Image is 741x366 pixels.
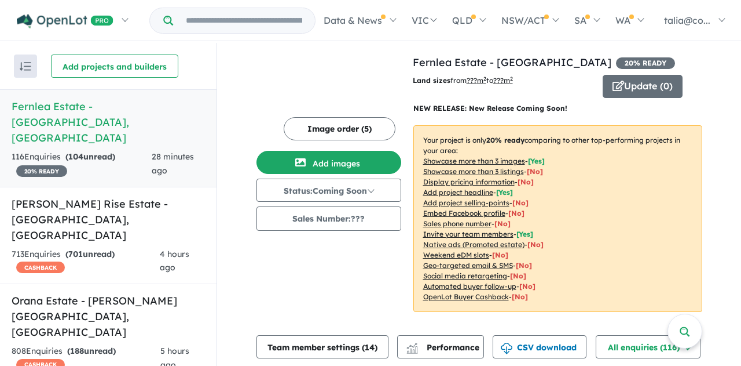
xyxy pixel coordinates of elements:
strong: ( unread) [65,249,115,259]
span: [ Yes ] [516,230,533,238]
u: Add project headline [423,188,493,197]
span: 28 minutes ago [152,151,194,176]
u: Sales phone number [423,219,491,228]
button: Performance [397,335,484,358]
h5: [PERSON_NAME] Rise Estate - [GEOGRAPHIC_DATA] , [GEOGRAPHIC_DATA] [12,196,205,243]
span: CASHBACK [16,262,65,273]
span: [ No ] [512,198,529,207]
img: sort.svg [20,62,31,71]
span: [ No ] [508,209,524,218]
span: 104 [68,151,83,162]
button: All enquiries (116) [596,335,700,358]
u: Weekend eDM slots [423,251,489,259]
img: download icon [501,343,512,354]
button: Status:Coming Soon [256,179,401,202]
span: 4 hours ago [160,249,189,273]
span: [ No ] [518,177,534,186]
p: NEW RELEASE: New Release Coming Soon! [413,103,702,114]
span: [No] [519,282,535,291]
span: 701 [68,249,83,259]
div: 713 Enquir ies [12,248,160,276]
b: 20 % ready [486,136,524,144]
p: Your project is only comparing to other top-performing projects in your area: - - - - - - - - - -... [413,125,702,312]
span: [No] [512,292,528,301]
span: talia@co... [664,15,710,26]
button: CSV download [493,335,586,358]
span: 188 [70,346,84,356]
button: Sales Number:??? [256,206,401,231]
button: Team member settings (14) [256,335,388,358]
u: ???m [493,76,513,85]
div: 116 Enquir ies [12,150,152,178]
p: from [413,75,594,86]
span: [No] [510,271,526,280]
span: [No] [516,261,532,270]
a: Fernlea Estate - [GEOGRAPHIC_DATA] [413,56,611,69]
span: [ No ] [527,167,543,176]
u: OpenLot Buyer Cashback [423,292,509,301]
sup: 2 [510,75,513,82]
strong: ( unread) [65,151,115,162]
img: Openlot PRO Logo White [17,14,113,28]
sup: 2 [483,75,486,82]
u: Embed Facebook profile [423,209,505,218]
u: Add project selling-points [423,198,509,207]
u: Automated buyer follow-up [423,282,516,291]
span: [No] [492,251,508,259]
u: Native ads (Promoted estate) [423,240,524,249]
u: Geo-targeted email & SMS [423,261,513,270]
h5: Orana Estate - [PERSON_NAME][GEOGRAPHIC_DATA] , [GEOGRAPHIC_DATA] [12,293,205,340]
u: ??? m [467,76,486,85]
span: to [486,76,513,85]
span: [ Yes ] [528,157,545,165]
input: Try estate name, suburb, builder or developer [175,8,313,33]
strong: ( unread) [67,346,116,356]
button: Update (0) [603,75,683,98]
span: [ No ] [494,219,511,228]
img: line-chart.svg [406,343,417,349]
span: 14 [365,342,375,353]
u: Social media retargeting [423,271,507,280]
span: [ Yes ] [496,188,513,197]
b: Land sizes [413,76,450,85]
span: 20 % READY [616,57,675,69]
u: Invite your team members [423,230,513,238]
u: Showcase more than 3 images [423,157,525,165]
h5: Fernlea Estate - [GEOGRAPHIC_DATA] , [GEOGRAPHIC_DATA] [12,99,205,146]
span: Performance [408,342,479,353]
button: Image order (5) [284,117,395,140]
button: Add images [256,151,401,174]
span: 20 % READY [16,165,67,177]
u: Showcase more than 3 listings [423,167,524,176]
u: Display pricing information [423,177,515,186]
span: [No] [527,240,544,249]
button: Add projects and builders [51,55,178,78]
img: bar-chart.svg [406,346,418,354]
